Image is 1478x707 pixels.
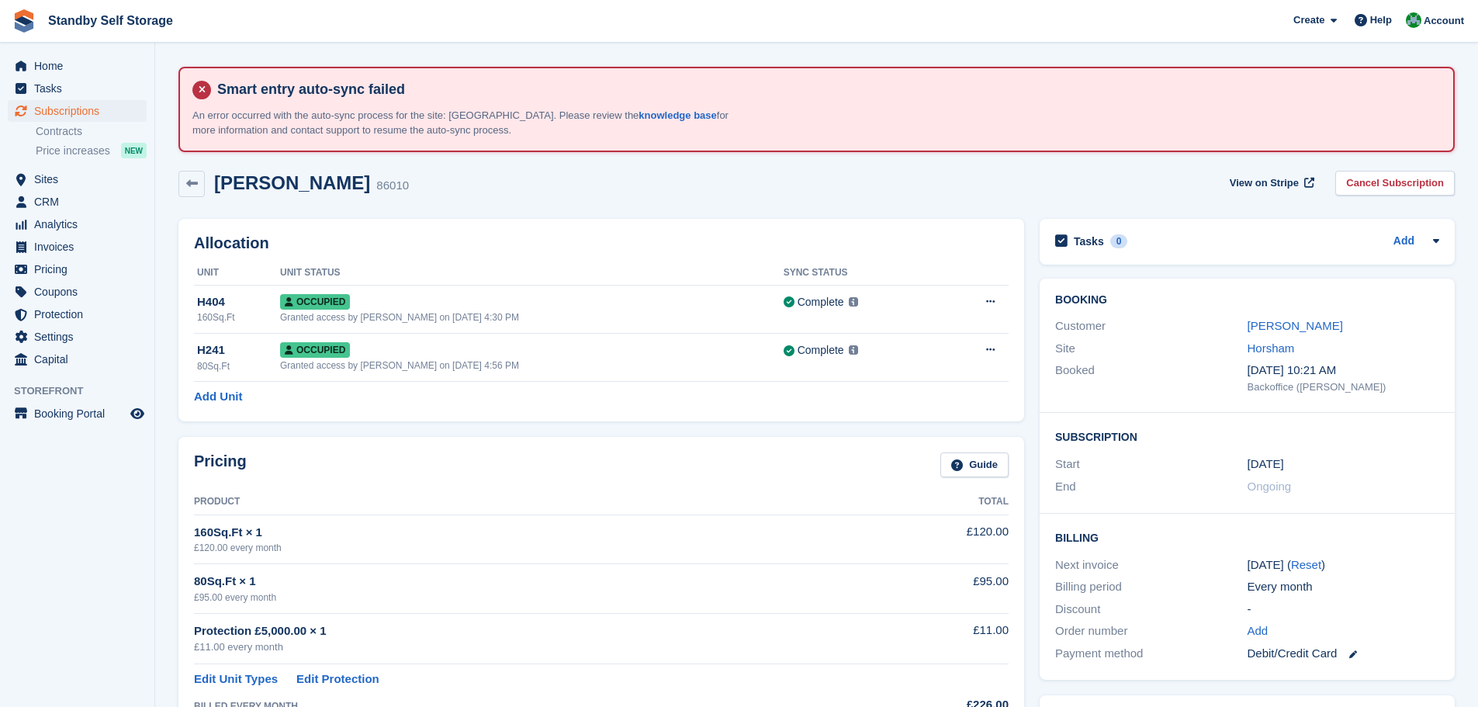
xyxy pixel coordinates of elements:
[280,261,784,286] th: Unit Status
[8,258,147,280] a: menu
[194,671,278,688] a: Edit Unit Types
[1293,12,1324,28] span: Create
[1248,319,1343,332] a: [PERSON_NAME]
[858,490,1009,515] th: Total
[34,281,127,303] span: Coupons
[34,258,127,280] span: Pricing
[1224,171,1317,196] a: View on Stripe
[8,213,147,235] a: menu
[639,109,716,121] a: knowledge base
[8,303,147,325] a: menu
[858,564,1009,613] td: £95.00
[1248,341,1295,355] a: Horsham
[197,293,280,311] div: H404
[1055,340,1247,358] div: Site
[34,236,127,258] span: Invoices
[34,326,127,348] span: Settings
[194,234,1009,252] h2: Allocation
[858,613,1009,664] td: £11.00
[192,108,736,138] p: An error occurred with the auto-sync process for the site: [GEOGRAPHIC_DATA]. Please review the f...
[940,452,1009,478] a: Guide
[8,326,147,348] a: menu
[280,359,784,373] div: Granted access by [PERSON_NAME] on [DATE] 4:56 PM
[1291,558,1321,571] a: Reset
[214,172,370,193] h2: [PERSON_NAME]
[8,191,147,213] a: menu
[849,345,858,355] img: icon-info-grey-7440780725fd019a000dd9b08b2336e03edf1995a4989e88bcd33f0948082b44.svg
[1424,13,1464,29] span: Account
[34,55,127,77] span: Home
[1055,645,1247,663] div: Payment method
[1055,428,1439,444] h2: Subscription
[1248,480,1292,493] span: Ongoing
[296,671,379,688] a: Edit Protection
[8,78,147,99] a: menu
[784,261,940,286] th: Sync Status
[36,124,147,139] a: Contracts
[280,342,350,358] span: Occupied
[1370,12,1392,28] span: Help
[1055,478,1247,496] div: End
[1055,317,1247,335] div: Customer
[849,297,858,307] img: icon-info-grey-7440780725fd019a000dd9b08b2336e03edf1995a4989e88bcd33f0948082b44.svg
[376,177,409,195] div: 86010
[34,403,127,425] span: Booking Portal
[34,213,127,235] span: Analytics
[194,639,858,655] div: £11.00 every month
[194,452,247,478] h2: Pricing
[1248,645,1439,663] div: Debit/Credit Card
[8,348,147,370] a: menu
[8,168,147,190] a: menu
[8,236,147,258] a: menu
[1248,456,1284,473] time: 2025-06-01 00:00:00 UTC
[194,524,858,542] div: 160Sq.Ft × 1
[194,573,858,591] div: 80Sq.Ft × 1
[197,359,280,373] div: 80Sq.Ft
[34,78,127,99] span: Tasks
[1055,294,1439,307] h2: Booking
[1055,362,1247,394] div: Booked
[121,143,147,158] div: NEW
[42,8,179,33] a: Standby Self Storage
[1248,622,1269,640] a: Add
[1248,362,1439,379] div: [DATE] 10:21 AM
[280,294,350,310] span: Occupied
[194,591,858,605] div: £95.00 every month
[34,191,127,213] span: CRM
[194,622,858,640] div: Protection £5,000.00 × 1
[211,81,1441,99] h4: Smart entry auto-sync failed
[1074,234,1104,248] h2: Tasks
[1055,529,1439,545] h2: Billing
[858,515,1009,563] td: £120.00
[197,341,280,359] div: H241
[1055,601,1247,619] div: Discount
[8,100,147,122] a: menu
[128,404,147,423] a: Preview store
[34,168,127,190] span: Sites
[1248,379,1439,395] div: Backoffice ([PERSON_NAME])
[194,541,858,555] div: £120.00 every month
[1055,556,1247,574] div: Next invoice
[34,348,127,370] span: Capital
[1055,456,1247,473] div: Start
[798,342,844,359] div: Complete
[1248,578,1439,596] div: Every month
[1248,601,1439,619] div: -
[1110,234,1128,248] div: 0
[36,144,110,158] span: Price increases
[197,310,280,324] div: 160Sq.Ft
[1406,12,1421,28] img: Megan Cotton
[8,55,147,77] a: menu
[34,303,127,325] span: Protection
[194,261,280,286] th: Unit
[34,100,127,122] span: Subscriptions
[14,383,154,399] span: Storefront
[1393,233,1414,251] a: Add
[798,294,844,310] div: Complete
[1248,556,1439,574] div: [DATE] ( )
[1230,175,1299,191] span: View on Stripe
[1055,622,1247,640] div: Order number
[1335,171,1455,196] a: Cancel Subscription
[8,281,147,303] a: menu
[36,142,147,159] a: Price increases NEW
